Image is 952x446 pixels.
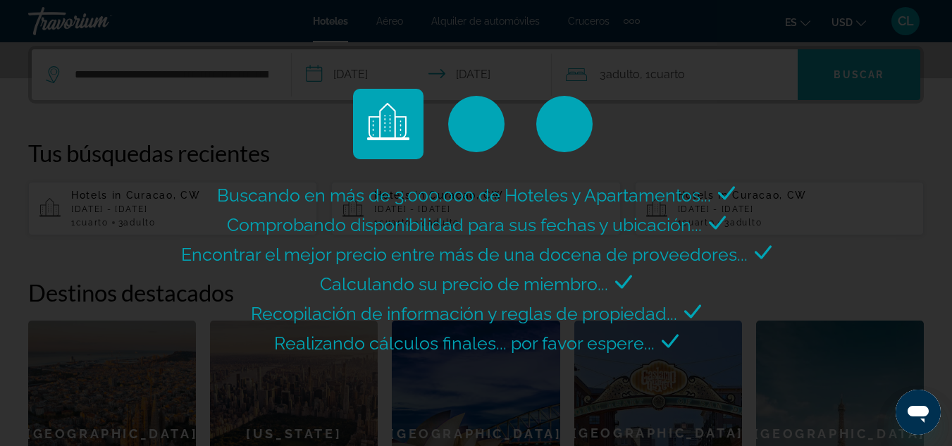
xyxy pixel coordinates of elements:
span: Encontrar el mejor precio entre más de una docena de proveedores... [181,244,748,265]
span: Recopilación de información y reglas de propiedad... [251,303,677,324]
iframe: Botón para iniciar la ventana de mensajería [896,390,941,435]
span: Realizando cálculos finales... por favor espere... [274,333,655,354]
span: Comprobando disponibilidad para sus fechas y ubicación... [227,214,702,235]
span: Calculando su precio de miembro... [320,273,608,295]
span: Buscando en más de 3.000.000 de Hoteles y Apartamentos... [217,185,711,206]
